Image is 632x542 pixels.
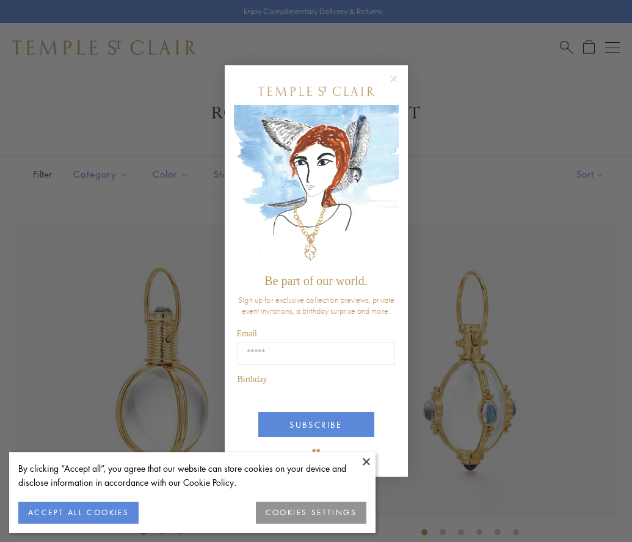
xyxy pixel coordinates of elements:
img: Temple St. Clair [258,87,374,96]
img: c4a9eb12-d91a-4d4a-8ee0-386386f4f338.jpeg [234,105,399,268]
input: Email [238,342,395,365]
div: By clicking “Accept all”, you agree that our website can store cookies on your device and disclos... [18,461,366,490]
span: Be part of our world. [264,274,367,287]
span: Birthday [238,375,267,384]
span: Email [237,329,257,338]
img: TSC [304,440,329,464]
button: COOKIES SETTINGS [256,502,366,524]
button: ACCEPT ALL COOKIES [18,502,139,524]
button: SUBSCRIBE [258,412,374,437]
span: Sign up for exclusive collection previews, private event invitations, a birthday surprise and more. [238,294,394,316]
button: Close dialog [392,78,407,93]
